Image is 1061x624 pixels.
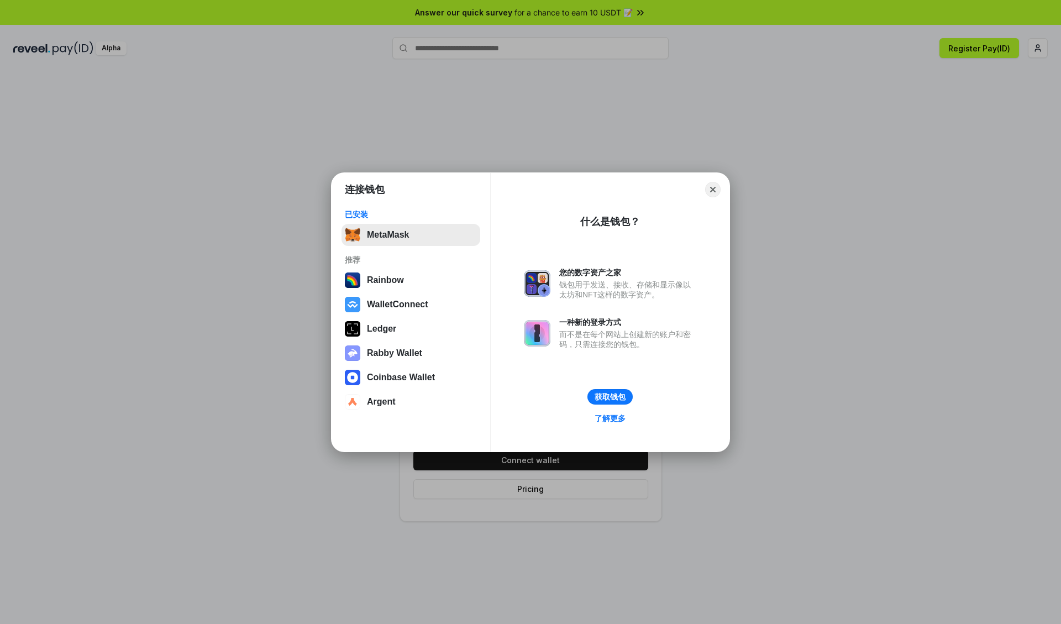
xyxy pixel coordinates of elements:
[559,329,696,349] div: 而不是在每个网站上创建新的账户和密码，只需连接您的钱包。
[367,373,435,382] div: Coinbase Wallet
[367,324,396,334] div: Ledger
[524,320,550,347] img: svg+xml,%3Csvg%20xmlns%3D%22http%3A%2F%2Fwww.w3.org%2F2000%2Fsvg%22%20fill%3D%22none%22%20viewBox...
[587,389,633,405] button: 获取钱包
[367,397,396,407] div: Argent
[345,370,360,385] img: svg+xml,%3Csvg%20width%3D%2228%22%20height%3D%2228%22%20viewBox%3D%220%200%2028%2028%22%20fill%3D...
[345,394,360,410] img: svg+xml,%3Csvg%20width%3D%2228%22%20height%3D%2228%22%20viewBox%3D%220%200%2028%2028%22%20fill%3D...
[345,297,360,312] img: svg+xml,%3Csvg%20width%3D%2228%22%20height%3D%2228%22%20viewBox%3D%220%200%2028%2028%22%20fill%3D...
[595,413,626,423] div: 了解更多
[559,280,696,300] div: 钱包用于发送、接收、存储和显示像以太坊和NFT这样的数字资产。
[367,275,404,285] div: Rainbow
[367,230,409,240] div: MetaMask
[367,348,422,358] div: Rabby Wallet
[595,392,626,402] div: 获取钱包
[524,270,550,297] img: svg+xml,%3Csvg%20xmlns%3D%22http%3A%2F%2Fwww.w3.org%2F2000%2Fsvg%22%20fill%3D%22none%22%20viewBox...
[559,268,696,277] div: 您的数字资产之家
[342,224,480,246] button: MetaMask
[345,227,360,243] img: svg+xml,%3Csvg%20fill%3D%22none%22%20height%3D%2233%22%20viewBox%3D%220%200%2035%2033%22%20width%...
[345,255,477,265] div: 推荐
[345,183,385,196] h1: 连接钱包
[345,272,360,288] img: svg+xml,%3Csvg%20width%3D%22120%22%20height%3D%22120%22%20viewBox%3D%220%200%20120%20120%22%20fil...
[345,209,477,219] div: 已安装
[367,300,428,310] div: WalletConnect
[342,391,480,413] button: Argent
[705,182,721,197] button: Close
[345,345,360,361] img: svg+xml,%3Csvg%20xmlns%3D%22http%3A%2F%2Fwww.w3.org%2F2000%2Fsvg%22%20fill%3D%22none%22%20viewBox...
[345,321,360,337] img: svg+xml,%3Csvg%20xmlns%3D%22http%3A%2F%2Fwww.w3.org%2F2000%2Fsvg%22%20width%3D%2228%22%20height%3...
[342,342,480,364] button: Rabby Wallet
[580,215,640,228] div: 什么是钱包？
[342,366,480,389] button: Coinbase Wallet
[559,317,696,327] div: 一种新的登录方式
[342,269,480,291] button: Rainbow
[588,411,632,426] a: 了解更多
[342,318,480,340] button: Ledger
[342,293,480,316] button: WalletConnect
